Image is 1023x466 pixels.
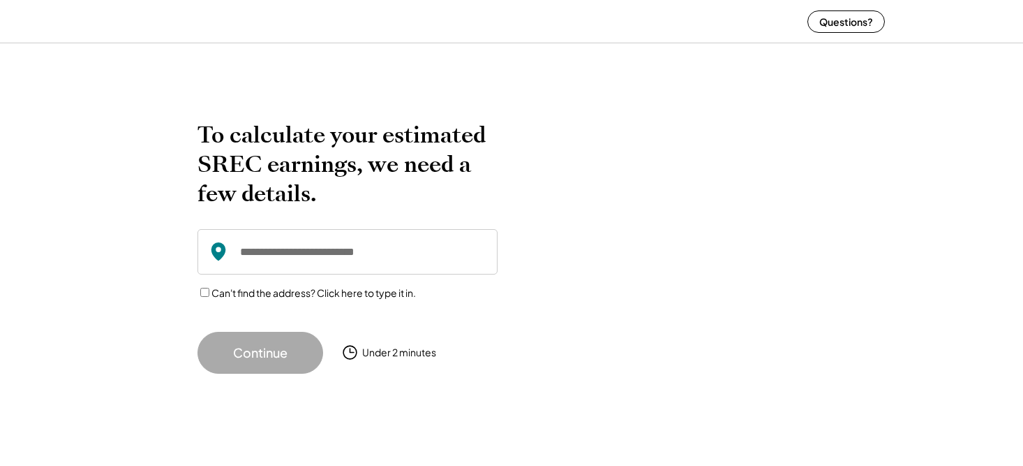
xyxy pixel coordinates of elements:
[532,120,805,344] img: yH5BAEAAAAALAAAAAABAAEAAAIBRAA7
[211,286,416,299] label: Can't find the address? Click here to type it in.
[197,120,498,208] h2: To calculate your estimated SREC earnings, we need a few details.
[362,346,436,360] div: Under 2 minutes
[197,332,323,374] button: Continue
[807,10,885,33] button: Questions?
[138,3,236,40] img: yH5BAEAAAAALAAAAAABAAEAAAIBRAA7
